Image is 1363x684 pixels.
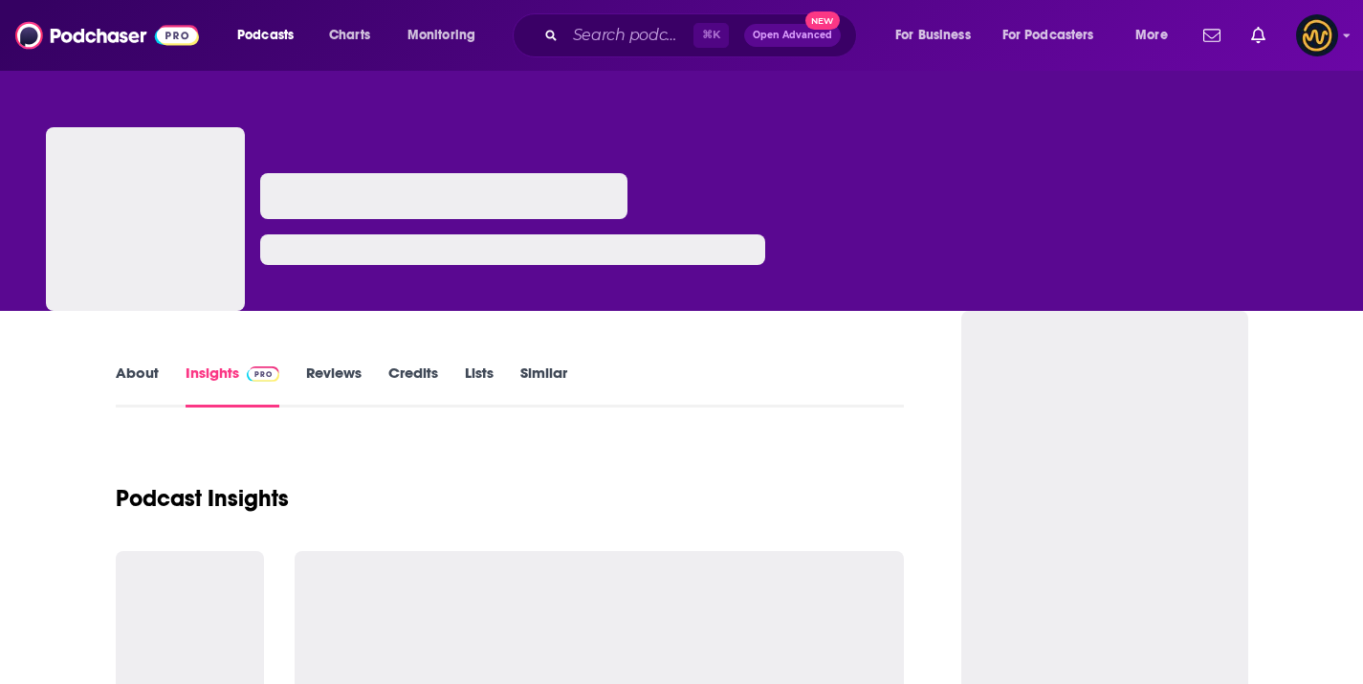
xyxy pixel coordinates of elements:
[531,13,875,57] div: Search podcasts, credits, & more...
[388,364,438,408] a: Credits
[1296,14,1338,56] button: Show profile menu
[882,20,995,51] button: open menu
[116,484,289,513] h1: Podcast Insights
[329,22,370,49] span: Charts
[15,17,199,54] img: Podchaser - Follow, Share and Rate Podcasts
[394,20,500,51] button: open menu
[465,364,494,408] a: Lists
[1243,19,1273,52] a: Show notifications dropdown
[744,24,841,47] button: Open AdvancedNew
[1196,19,1228,52] a: Show notifications dropdown
[1002,22,1094,49] span: For Podcasters
[990,20,1122,51] button: open menu
[895,22,971,49] span: For Business
[693,23,729,48] span: ⌘ K
[753,31,832,40] span: Open Advanced
[306,364,362,408] a: Reviews
[224,20,319,51] button: open menu
[520,364,567,408] a: Similar
[1135,22,1168,49] span: More
[1122,20,1192,51] button: open menu
[1296,14,1338,56] img: User Profile
[247,366,280,382] img: Podchaser Pro
[565,20,693,51] input: Search podcasts, credits, & more...
[805,11,840,30] span: New
[186,364,280,408] a: InsightsPodchaser Pro
[1296,14,1338,56] span: Logged in as LowerStreet
[407,22,475,49] span: Monitoring
[116,364,159,408] a: About
[317,20,382,51] a: Charts
[237,22,294,49] span: Podcasts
